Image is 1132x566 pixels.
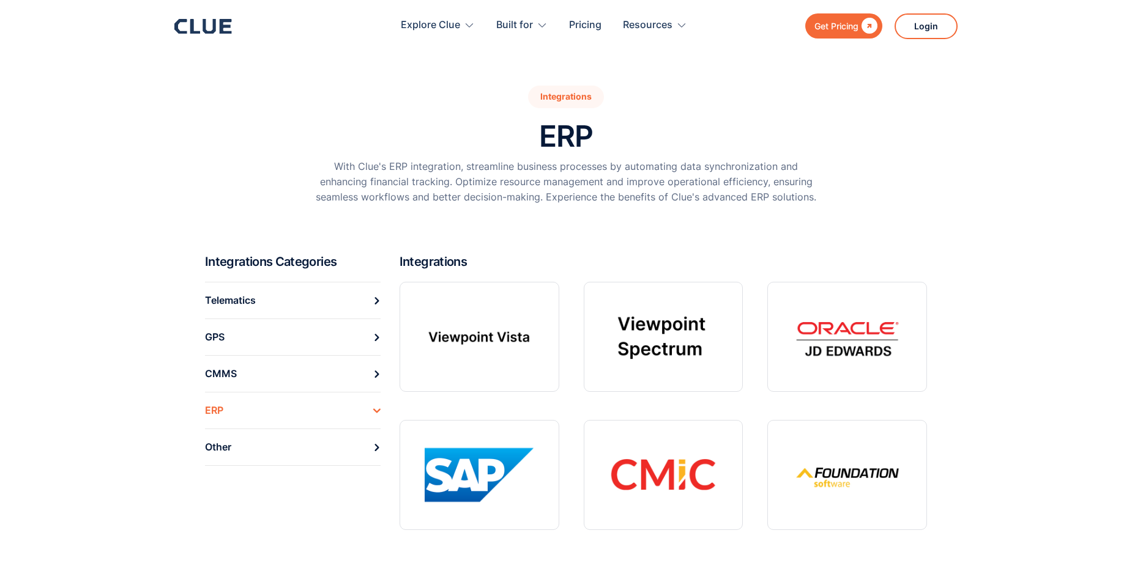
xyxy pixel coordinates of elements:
div: Resources [623,6,687,45]
div:  [858,18,877,34]
h2: Integrations Categories [205,254,390,270]
div: GPS [205,328,225,347]
div: Built for [496,6,533,45]
a: Login [895,13,958,39]
a: Get Pricing [805,13,882,39]
a: Telematics [205,282,381,318]
h2: Integrations [400,254,467,270]
a: CMMS [205,355,381,392]
a: ERP [205,392,381,428]
div: CMMS [205,364,237,383]
div: Telematics [205,291,256,310]
h1: ERP [539,120,593,153]
div: Other [205,438,231,457]
div: Integrations [528,86,604,108]
div: Explore Clue [401,6,460,45]
div: Get Pricing [814,18,858,34]
a: Pricing [569,6,601,45]
a: Other [205,428,381,466]
div: ERP [205,401,223,420]
div: Resources [623,6,672,45]
a: GPS [205,318,381,355]
p: With Clue's ERP integration, streamline business processes by automating data synchronization and... [315,159,817,205]
div: Explore Clue [401,6,475,45]
div: Built for [496,6,548,45]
